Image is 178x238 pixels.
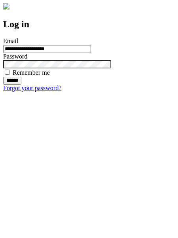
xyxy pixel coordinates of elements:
img: logo-4e3dc11c47720685a147b03b5a06dd966a58ff35d612b21f08c02c0306f2b779.png [3,3,9,9]
label: Email [3,38,18,44]
label: Remember me [13,69,50,76]
h2: Log in [3,19,175,30]
label: Password [3,53,27,60]
a: Forgot your password? [3,85,61,91]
